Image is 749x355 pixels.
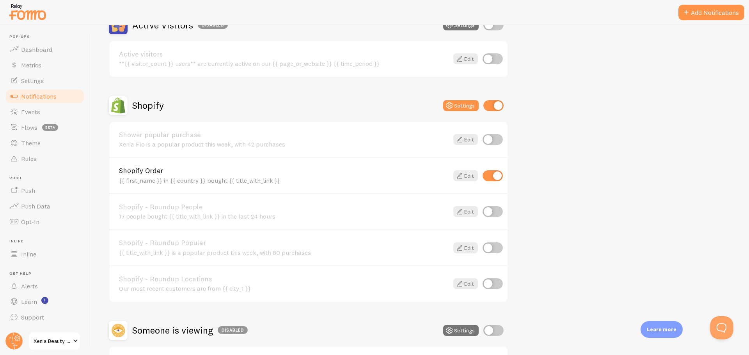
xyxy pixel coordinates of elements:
a: Push [5,183,85,198]
a: Edit [453,170,478,181]
a: Edit [453,242,478,253]
a: Opt-In [5,214,85,230]
span: Notifications [21,92,57,100]
div: **{{ visitor_count }} users** are currently active on our {{ page_or_website }} {{ time_period }} [119,60,449,67]
a: Theme [5,135,85,151]
a: Shopify - Roundup Locations [119,276,449,283]
span: Pop-ups [9,34,85,39]
img: Shopify [109,96,128,115]
a: Edit [453,53,478,64]
span: Alerts [21,282,38,290]
h2: Shopify [132,99,164,111]
div: {{ title_with_link }} is a popular product this week, with 80 purchases [119,249,449,256]
a: Edit [453,134,478,145]
svg: <p>Watch New Feature Tutorials!</p> [41,297,48,304]
button: Settings [443,325,479,336]
div: Disabled [218,326,248,334]
a: Shopify - Roundup People [119,203,449,210]
div: 17 people bought {{ title_with_link }} in the last 24 hours [119,213,449,220]
span: Flows [21,124,37,131]
a: Edit [453,278,478,289]
h2: Active Visitors [132,19,228,31]
span: Theme [21,139,41,147]
span: Metrics [21,61,41,69]
button: Settings [443,100,479,111]
a: Support [5,309,85,325]
a: Settings [5,73,85,88]
span: beta [42,124,58,131]
span: Rules [21,155,37,162]
img: fomo-relay-logo-orange.svg [8,2,47,22]
div: Learn more [641,321,683,338]
a: Metrics [5,57,85,73]
img: Someone is viewing [109,321,128,340]
span: Learn [21,298,37,306]
a: Alerts [5,278,85,294]
span: Support [21,313,44,321]
a: Rules [5,151,85,166]
div: Disabled [198,21,228,29]
span: Opt-In [21,218,39,226]
span: Inline [21,250,36,258]
span: Push [9,176,85,181]
a: Xenia Beauty Labs [28,332,81,350]
h2: Someone is viewing [132,324,248,336]
span: Get Help [9,271,85,276]
span: Inline [9,239,85,244]
a: Active visitors [119,51,449,58]
a: Dashboard [5,42,85,57]
div: Our most recent customers are from {{ city_1 }} [119,285,449,292]
a: Events [5,104,85,120]
span: Push [21,187,35,194]
button: Settings [443,19,479,30]
a: Shower popular purchase [119,131,449,138]
span: Xenia Beauty Labs [34,336,71,346]
div: {{ first_name }} in {{ country }} bought {{ title_with_link }} [119,177,449,184]
a: Inline [5,246,85,262]
a: Shopify - Roundup Popular [119,239,449,246]
span: Push Data [21,202,50,210]
span: Settings [21,77,44,85]
a: Notifications [5,88,85,104]
a: Flows beta [5,120,85,135]
img: Active Visitors [109,16,128,34]
a: Shopify Order [119,167,449,174]
a: Learn [5,294,85,309]
a: Push Data [5,198,85,214]
p: Learn more [647,326,676,333]
a: Edit [453,206,478,217]
div: Xenia Flo is a popular product this week, with 42 purchases [119,141,449,148]
iframe: Help Scout Beacon - Open [710,316,733,339]
span: Events [21,108,40,116]
span: Dashboard [21,46,52,53]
